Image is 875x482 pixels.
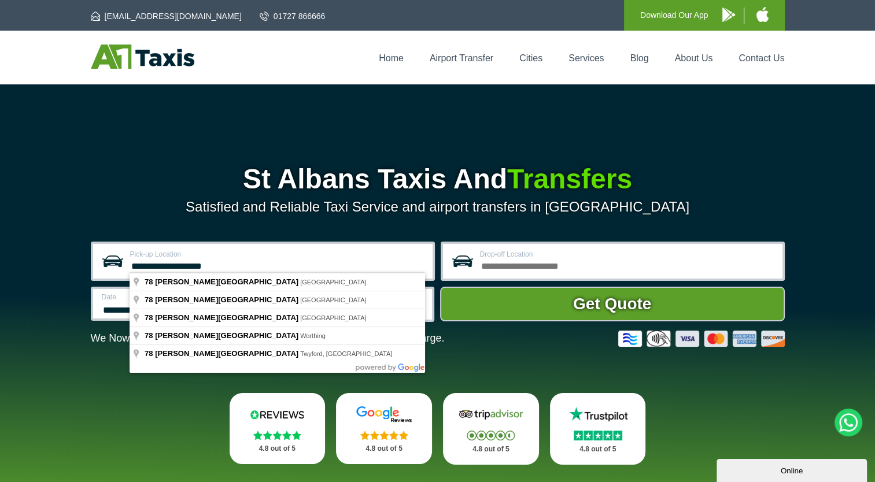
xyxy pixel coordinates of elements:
[145,295,153,304] span: 78
[675,53,713,63] a: About Us
[336,393,432,464] a: Google Stars 4.8 out of 5
[456,442,526,457] p: 4.8 out of 5
[568,53,604,63] a: Services
[145,313,153,322] span: 78
[260,10,326,22] a: 01727 866666
[242,442,313,456] p: 4.8 out of 5
[300,350,392,357] span: Twyford, [GEOGRAPHIC_DATA]
[430,53,493,63] a: Airport Transfer
[443,393,539,465] a: Tripadvisor Stars 4.8 out of 5
[756,7,769,22] img: A1 Taxis iPhone App
[467,431,515,440] img: Stars
[360,431,408,440] img: Stars
[563,442,633,457] p: 4.8 out of 5
[300,314,367,321] span: [GEOGRAPHIC_DATA]
[145,277,153,286] span: 78
[155,313,298,322] span: [PERSON_NAME][GEOGRAPHIC_DATA]
[145,349,153,358] span: 78
[456,406,526,423] img: Tripadvisor
[574,431,622,440] img: Stars
[507,164,632,194] span: Transfers
[155,331,298,340] span: [PERSON_NAME][GEOGRAPHIC_DATA]
[155,349,298,358] span: [PERSON_NAME][GEOGRAPHIC_DATA]
[300,296,367,303] span: [GEOGRAPHIC_DATA]
[230,393,326,464] a: Reviews.io Stars 4.8 out of 5
[253,431,301,440] img: Stars
[550,393,646,465] a: Trustpilot Stars 4.8 out of 5
[722,8,735,22] img: A1 Taxis Android App
[349,442,419,456] p: 4.8 out of 5
[91,165,785,193] h1: St Albans Taxis And
[379,53,404,63] a: Home
[717,457,869,482] iframe: chat widget
[349,406,419,423] img: Google
[155,295,298,304] span: [PERSON_NAME][GEOGRAPHIC_DATA]
[300,279,367,286] span: [GEOGRAPHIC_DATA]
[91,199,785,215] p: Satisfied and Reliable Taxi Service and airport transfers in [GEOGRAPHIC_DATA]
[519,53,542,63] a: Cities
[300,332,326,339] span: Worthing
[440,287,785,321] button: Get Quote
[155,277,298,286] span: [PERSON_NAME][GEOGRAPHIC_DATA]
[145,331,153,340] span: 78
[130,251,426,258] label: Pick-up Location
[242,406,312,423] img: Reviews.io
[640,8,708,23] p: Download Our App
[618,331,785,347] img: Credit And Debit Cards
[91,332,445,344] p: We Now Accept Card & Contactless Payment In
[563,406,633,423] img: Trustpilot
[480,251,776,258] label: Drop-off Location
[630,53,648,63] a: Blog
[91,10,242,22] a: [EMAIL_ADDRESS][DOMAIN_NAME]
[91,45,194,69] img: A1 Taxis St Albans LTD
[102,294,250,301] label: Date
[739,53,784,63] a: Contact Us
